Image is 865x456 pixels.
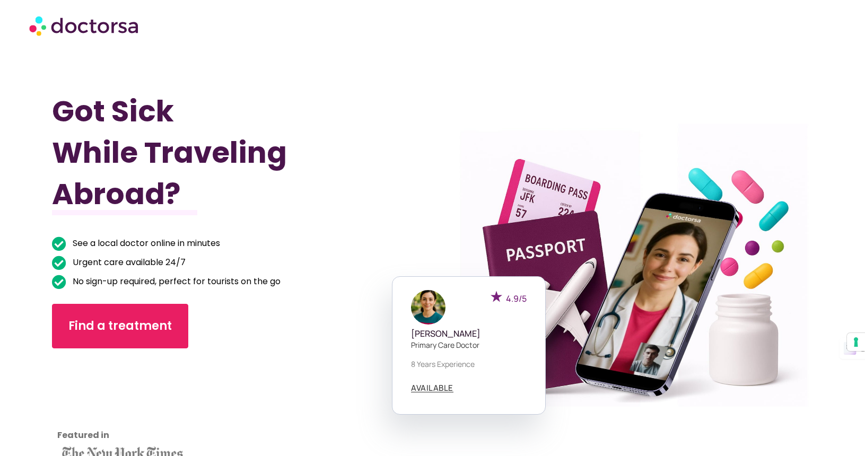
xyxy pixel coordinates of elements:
[52,91,375,215] h1: Got Sick While Traveling Abroad?
[411,358,527,370] p: 8 years experience
[57,364,153,444] iframe: Customer reviews powered by Trustpilot
[506,293,527,304] span: 4.9/5
[70,274,281,289] span: No sign-up required, perfect for tourists on the go
[52,304,188,348] a: Find a treatment
[57,429,109,441] strong: Featured in
[411,339,527,350] p: Primary care doctor
[70,255,186,270] span: Urgent care available 24/7
[411,384,453,392] a: AVAILABLE
[68,318,172,335] span: Find a treatment
[70,236,220,251] span: See a local doctor online in minutes
[411,329,527,339] h5: [PERSON_NAME]
[847,333,865,351] button: Your consent preferences for tracking technologies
